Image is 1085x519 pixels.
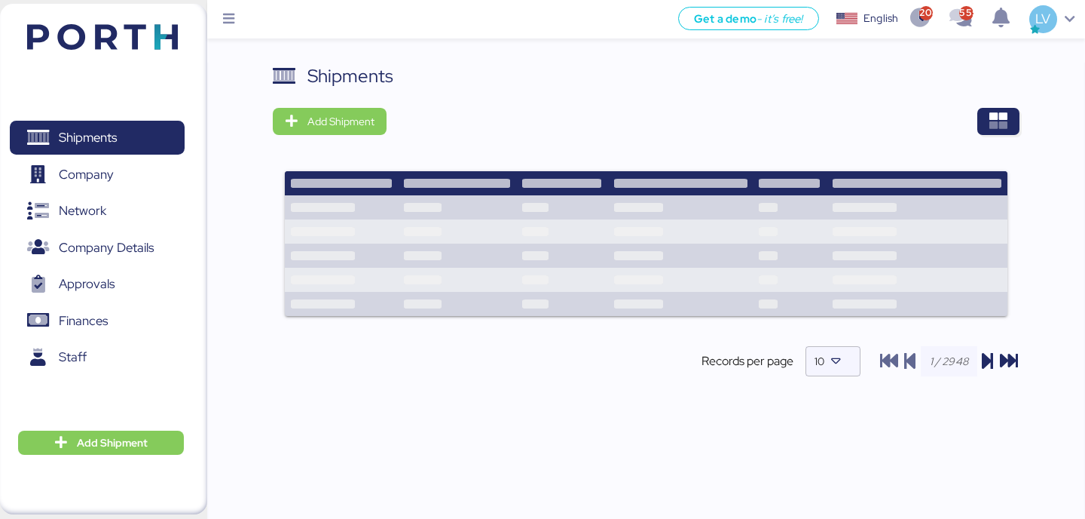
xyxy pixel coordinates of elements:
a: Network [10,194,185,229]
span: Company Details [59,237,154,259]
a: Staff [10,340,185,375]
button: Menu [216,7,242,32]
span: Shipments [59,127,117,149]
div: Shipments [307,63,393,90]
span: Company [59,164,114,186]
a: Finances [10,303,185,338]
a: Company Details [10,230,185,265]
a: Shipments [10,121,185,155]
span: Add Shipment [77,434,148,452]
button: Add Shipment [273,108,387,135]
input: 1 / 2948 [921,346,977,376]
button: Add Shipment [18,431,184,455]
span: LV [1035,9,1050,29]
span: Finances [59,310,108,332]
a: Approvals [10,267,185,302]
span: Staff [59,346,87,368]
span: Network [59,200,106,222]
a: Company [10,157,185,192]
div: English [863,11,898,26]
span: Records per page [701,352,793,370]
span: Approvals [59,273,115,295]
span: 10 [815,355,824,368]
span: Add Shipment [307,112,374,131]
